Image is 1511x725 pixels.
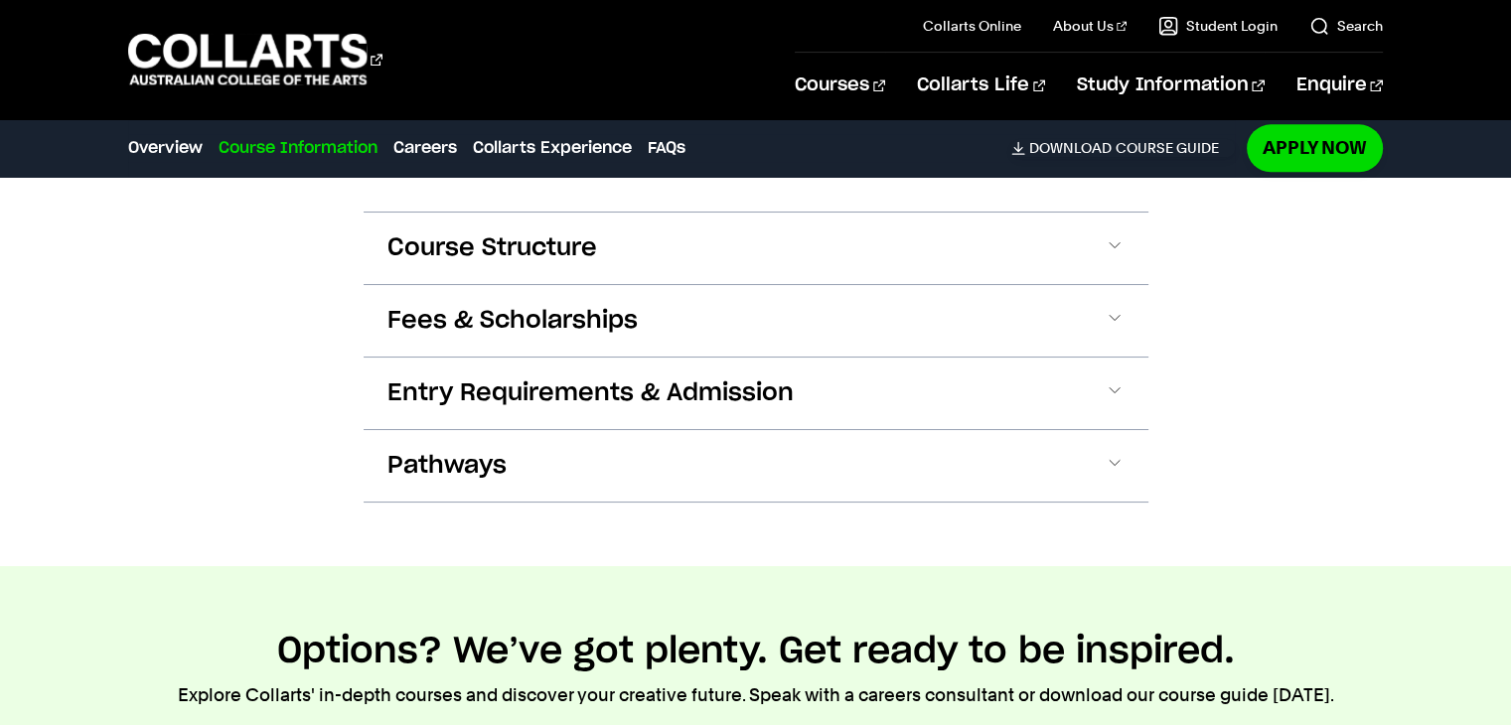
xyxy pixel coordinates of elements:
span: Entry Requirements & Admission [387,377,794,409]
a: Courses [795,53,885,118]
a: FAQs [648,136,685,160]
a: Study Information [1077,53,1264,118]
button: Course Structure [364,213,1148,284]
a: Collarts Life [917,53,1045,118]
a: Search [1309,16,1383,36]
button: Entry Requirements & Admission [364,358,1148,429]
a: Collarts Online [923,16,1021,36]
a: Careers [393,136,457,160]
div: Go to homepage [128,31,382,87]
span: Course Structure [387,232,597,264]
p: Explore Collarts' in-depth courses and discover your creative future. Speak with a careers consul... [178,681,1334,709]
a: Course Information [219,136,378,160]
button: Pathways [364,430,1148,502]
a: Overview [128,136,203,160]
a: DownloadCourse Guide [1011,139,1235,157]
span: Download [1029,139,1112,157]
a: Apply Now [1247,124,1383,171]
span: Pathways [387,450,507,482]
a: Enquire [1296,53,1383,118]
a: Collarts Experience [473,136,632,160]
a: About Us [1053,16,1127,36]
h2: Options? We’ve got plenty. Get ready to be inspired. [277,630,1235,673]
span: Fees & Scholarships [387,305,638,337]
button: Fees & Scholarships [364,285,1148,357]
a: Student Login [1158,16,1278,36]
